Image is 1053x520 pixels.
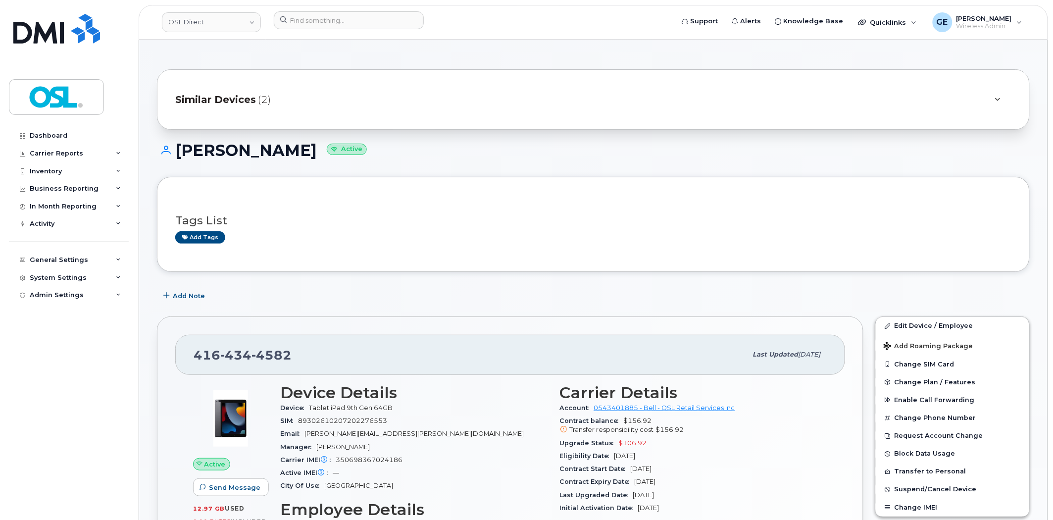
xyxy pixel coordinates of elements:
span: Account [560,404,594,412]
span: Active [204,460,226,469]
span: Last Upgraded Date [560,491,633,499]
span: [PERSON_NAME][EMAIL_ADDRESS][PERSON_NAME][DOMAIN_NAME] [304,430,524,437]
span: 89302610207202276553 [298,417,387,424]
button: Add Roaming Package [876,335,1029,356]
span: Tablet iPad 9th Gen 64GB [309,404,393,412]
span: Transfer responsibility cost [570,426,654,433]
span: Email [280,430,304,437]
span: Contract Expiry Date [560,478,635,485]
span: [DATE] [635,478,656,485]
h3: Carrier Details [560,384,828,402]
span: [PERSON_NAME] [316,443,370,451]
span: [DATE] [631,465,652,472]
span: Send Message [209,483,260,492]
span: 416 [194,348,292,363]
span: SIM [280,417,298,424]
span: Carrier IMEI [280,456,336,464]
span: Device [280,404,309,412]
span: 434 [220,348,251,363]
span: [DATE] [614,452,636,460]
span: Similar Devices [175,93,256,107]
span: [DATE] [799,351,821,358]
h1: [PERSON_NAME] [157,142,1030,159]
span: 4582 [251,348,292,363]
span: $156.92 [656,426,684,433]
a: Edit Device / Employee [876,317,1029,335]
h3: Tags List [175,214,1011,227]
span: 12.97 GB [193,505,225,512]
span: Change Plan / Features [895,378,976,386]
span: Initial Activation Date [560,504,638,512]
button: Change Plan / Features [876,373,1029,391]
span: $156.92 [560,417,828,435]
span: $106.92 [619,439,647,447]
span: Upgrade Status [560,439,619,447]
img: image20231002-3703462-c5m3jd.jpeg [201,389,260,448]
button: Add Note [157,287,213,305]
button: Block Data Usage [876,445,1029,463]
a: Add tags [175,231,225,244]
button: Suspend/Cancel Device [876,480,1029,498]
span: [DATE] [638,504,659,512]
span: Suspend/Cancel Device [895,486,977,493]
span: Last updated [753,351,799,358]
span: Eligibility Date [560,452,614,460]
button: Change IMEI [876,499,1029,517]
span: Contract balance [560,417,624,424]
span: used [225,505,245,512]
span: Enable Call Forwarding [895,396,975,404]
span: Manager [280,443,316,451]
h3: Employee Details [280,501,548,519]
a: 0543401885 - Bell - OSL Retail Services Inc [594,404,735,412]
span: — [333,469,339,476]
span: [GEOGRAPHIC_DATA] [324,482,393,489]
span: Active IMEI [280,469,333,476]
small: Active [327,144,367,155]
span: 350698367024186 [336,456,402,464]
button: Transfer to Personal [876,463,1029,480]
button: Send Message [193,478,269,496]
span: City Of Use [280,482,324,489]
span: (2) [258,93,271,107]
span: [DATE] [633,491,654,499]
h3: Device Details [280,384,548,402]
button: Change Phone Number [876,409,1029,427]
button: Request Account Change [876,427,1029,445]
span: Contract Start Date [560,465,631,472]
span: Add Roaming Package [884,342,973,352]
button: Change SIM Card [876,356,1029,373]
button: Enable Call Forwarding [876,391,1029,409]
span: Add Note [173,291,205,301]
